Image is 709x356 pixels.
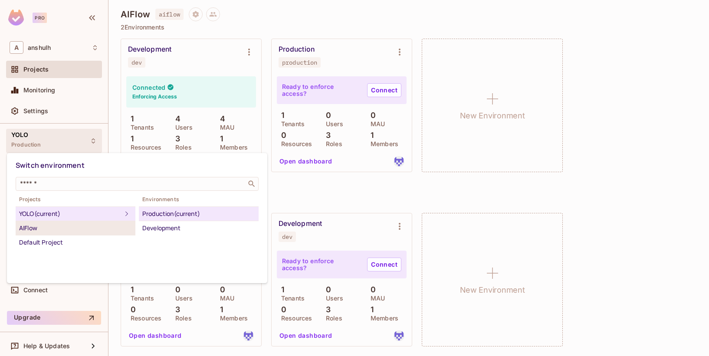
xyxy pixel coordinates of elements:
[142,223,255,233] div: Development
[16,196,135,203] span: Projects
[139,196,259,203] span: Environments
[19,209,121,219] div: YOLO (current)
[19,223,132,233] div: AIFlow
[16,160,85,170] span: Switch environment
[19,237,132,248] div: Default Project
[142,209,255,219] div: Production (current)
